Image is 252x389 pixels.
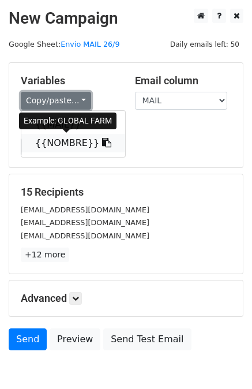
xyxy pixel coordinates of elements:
[135,74,232,87] h5: Email column
[194,334,252,389] div: Widget de chat
[21,292,231,305] h5: Advanced
[9,9,243,28] h2: New Campaign
[166,40,243,48] a: Daily emails left: 50
[21,231,149,240] small: [EMAIL_ADDRESS][DOMAIN_NAME]
[61,40,119,48] a: Envio MAIL 26/9
[21,218,149,227] small: [EMAIL_ADDRESS][DOMAIN_NAME]
[21,74,118,87] h5: Variables
[21,248,69,262] a: +12 more
[19,113,116,129] div: Example: GLOBAL FARM
[194,334,252,389] iframe: Chat Widget
[9,328,47,350] a: Send
[50,328,100,350] a: Preview
[103,328,191,350] a: Send Test Email
[166,38,243,51] span: Daily emails left: 50
[21,186,231,199] h5: 15 Recipients
[21,134,125,152] a: {{NOMBRE}}
[21,205,149,214] small: [EMAIL_ADDRESS][DOMAIN_NAME]
[21,92,91,110] a: Copy/paste...
[9,40,120,48] small: Google Sheet:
